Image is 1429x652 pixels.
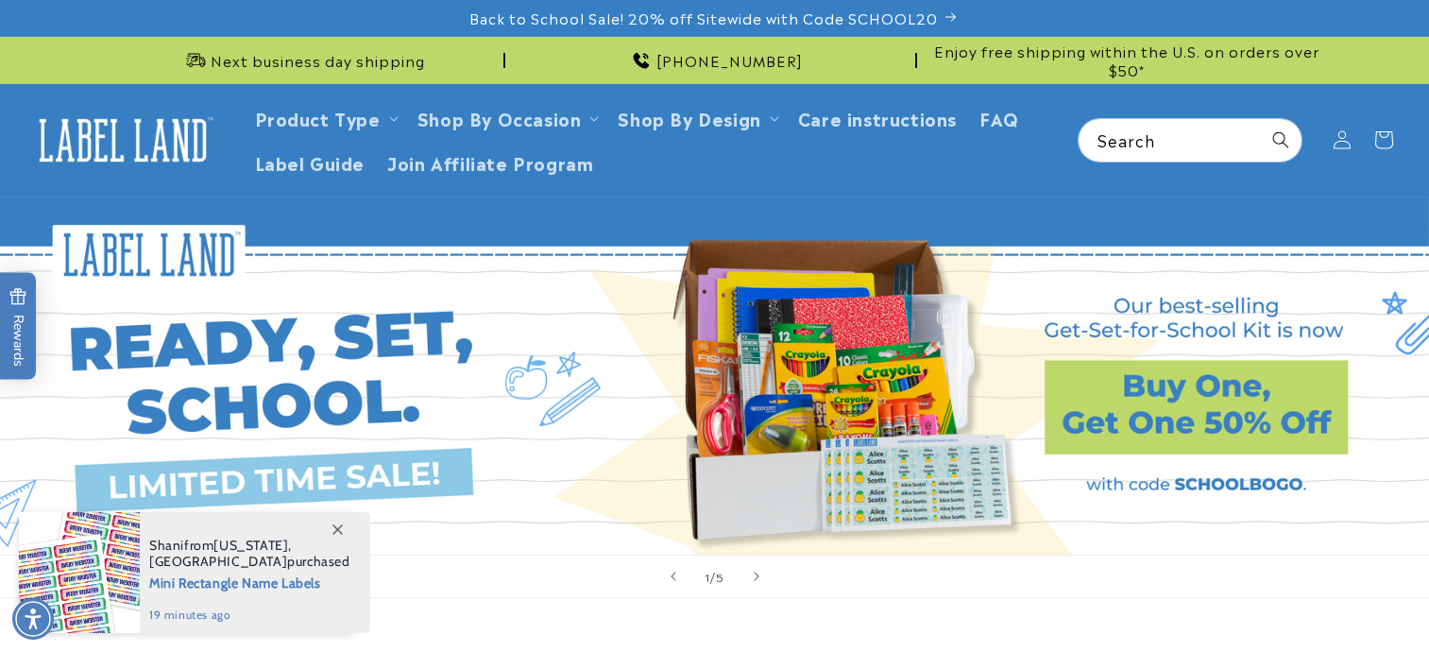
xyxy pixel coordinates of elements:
[406,95,607,140] summary: Shop By Occasion
[28,111,217,169] img: Label Land
[12,598,54,640] div: Accessibility Menu
[149,553,287,570] span: [GEOGRAPHIC_DATA]
[925,37,1329,83] div: Announcement
[213,537,288,554] span: [US_STATE]
[1260,119,1301,161] button: Search
[787,95,968,140] a: Care instructions
[968,95,1030,140] a: FAQ
[469,9,938,27] span: Back to School Sale! 20% off Sitewide with Code SCHOOL20
[979,107,1019,129] span: FAQ
[716,567,724,586] span: 5
[22,104,225,177] a: Label Land
[376,140,604,184] a: Join Affiliate Program
[705,567,710,586] span: 1
[606,95,786,140] summary: Shop By Design
[255,105,381,130] a: Product Type
[149,537,184,554] span: Shani
[618,105,760,130] a: Shop By Design
[101,37,505,83] div: Announcement
[798,107,957,129] span: Care instructions
[513,37,917,83] div: Announcement
[149,538,350,570] span: from , purchased
[736,556,777,597] button: Next slide
[1240,571,1410,633] iframe: Gorgias live chat messenger
[710,567,716,586] span: /
[244,140,377,184] a: Label Guide
[9,288,27,367] span: Rewards
[211,51,425,70] span: Next business day shipping
[653,556,694,597] button: Previous slide
[925,42,1329,78] span: Enjoy free shipping within the U.S. on orders over $50*
[244,95,406,140] summary: Product Type
[417,107,582,129] span: Shop By Occasion
[656,51,803,70] span: [PHONE_NUMBER]
[387,151,593,173] span: Join Affiliate Program
[255,151,366,173] span: Label Guide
